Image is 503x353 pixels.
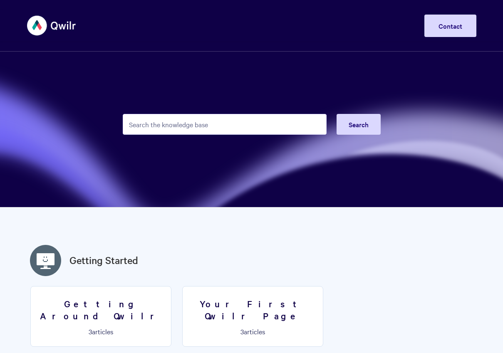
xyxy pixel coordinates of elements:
h3: Getting Around Qwilr [36,298,166,321]
span: 3 [240,327,244,336]
button: Search [337,114,381,135]
a: Contact [424,15,476,37]
a: Getting Started [69,253,138,268]
a: Your First Qwilr Page 3articles [182,286,323,347]
span: 3 [89,327,92,336]
span: Search [349,120,369,129]
img: Qwilr Help Center [27,10,77,41]
a: Getting Around Qwilr 3articles [30,286,171,347]
p: articles [36,328,166,335]
input: Search the knowledge base [123,114,327,135]
h3: Your First Qwilr Page [188,298,318,321]
p: articles [188,328,318,335]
